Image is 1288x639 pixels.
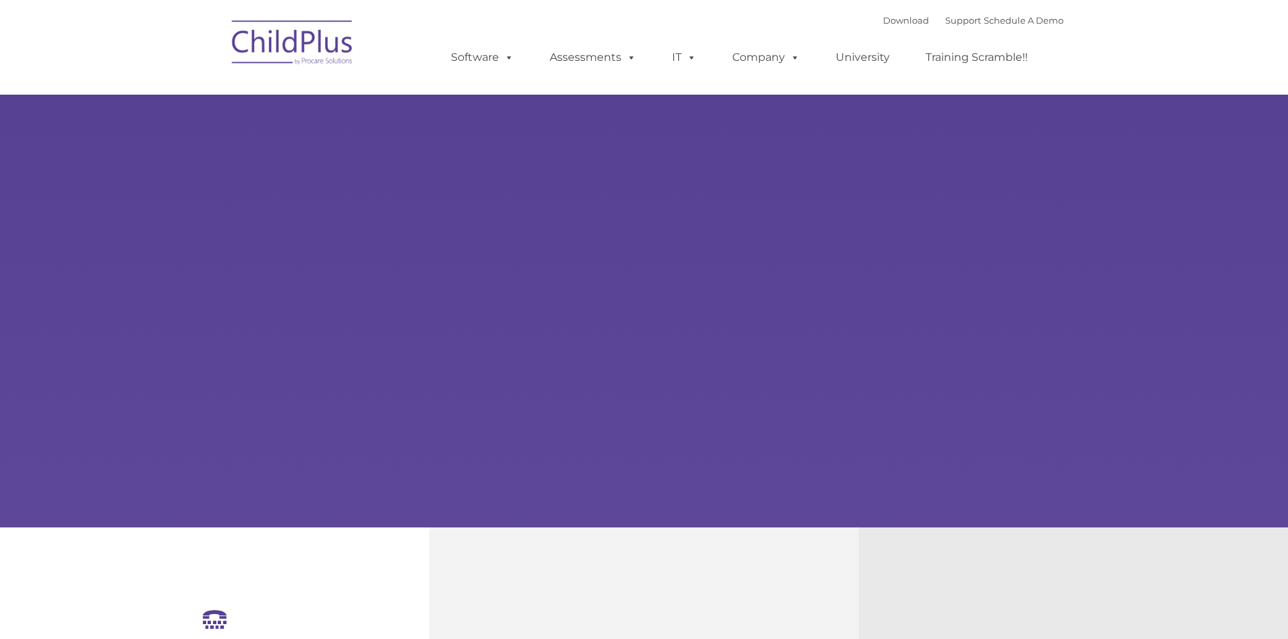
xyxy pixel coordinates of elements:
a: IT [659,44,710,71]
a: Training Scramble!! [912,44,1041,71]
a: Support [945,15,981,26]
a: Company [719,44,813,71]
a: Software [437,44,527,71]
a: University [822,44,903,71]
a: Schedule A Demo [984,15,1064,26]
a: Assessments [536,44,650,71]
a: Download [883,15,929,26]
font: | [883,15,1064,26]
img: ChildPlus by Procare Solutions [225,11,360,78]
